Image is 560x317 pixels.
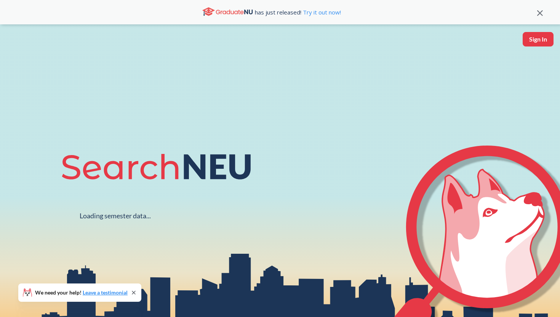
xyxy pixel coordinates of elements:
[80,211,151,220] div: Loading semester data...
[301,8,341,16] a: Try it out now!
[523,32,554,46] button: Sign In
[8,32,26,58] a: sandbox logo
[83,289,128,296] a: Leave a testimonial
[8,32,26,55] img: sandbox logo
[255,8,341,16] span: has just released!
[35,290,128,295] span: We need your help!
